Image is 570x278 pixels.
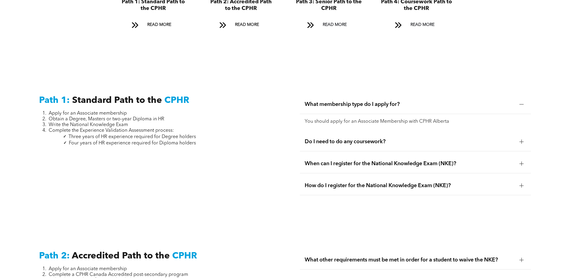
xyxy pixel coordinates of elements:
span: Three years of HR experience required for Degree holders [69,134,196,139]
a: READ MORE [215,19,267,30]
span: Apply for an Associate membership [49,267,127,271]
span: Accredited Path to the [72,252,170,261]
p: You should apply for an Associate Membership with CPHR Alberta [305,119,526,125]
span: What membership type do I apply for? [305,101,515,108]
span: READ MORE [233,19,261,30]
a: READ MORE [127,19,179,30]
span: Apply for an Associate membership [49,111,127,116]
span: READ MORE [321,19,349,30]
span: How do I register for the National Knowledge Exam (NKE)? [305,182,515,189]
span: Do I need to do any coursework? [305,138,515,145]
a: READ MORE [303,19,355,30]
span: Complete the Experience Validation Assessment process: [49,128,174,133]
span: READ MORE [408,19,437,30]
span: CPHR [172,252,197,261]
span: Path 2: [39,252,70,261]
span: What other requirements must be met in order for a student to waive the NKE? [305,257,515,263]
span: Obtain a Degree, Masters or two-year Diploma in HR [49,117,164,122]
span: Write the National Knowledge Exam [49,122,128,127]
span: Four years of HR experience required for Diploma holders [69,141,196,146]
span: READ MORE [145,19,173,30]
span: CPHR [164,96,189,105]
span: Path 1: [39,96,70,105]
a: READ MORE [391,19,442,30]
span: Standard Path to the [72,96,162,105]
span: When can I register for the National Knowledge Exam (NKE)? [305,160,515,167]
